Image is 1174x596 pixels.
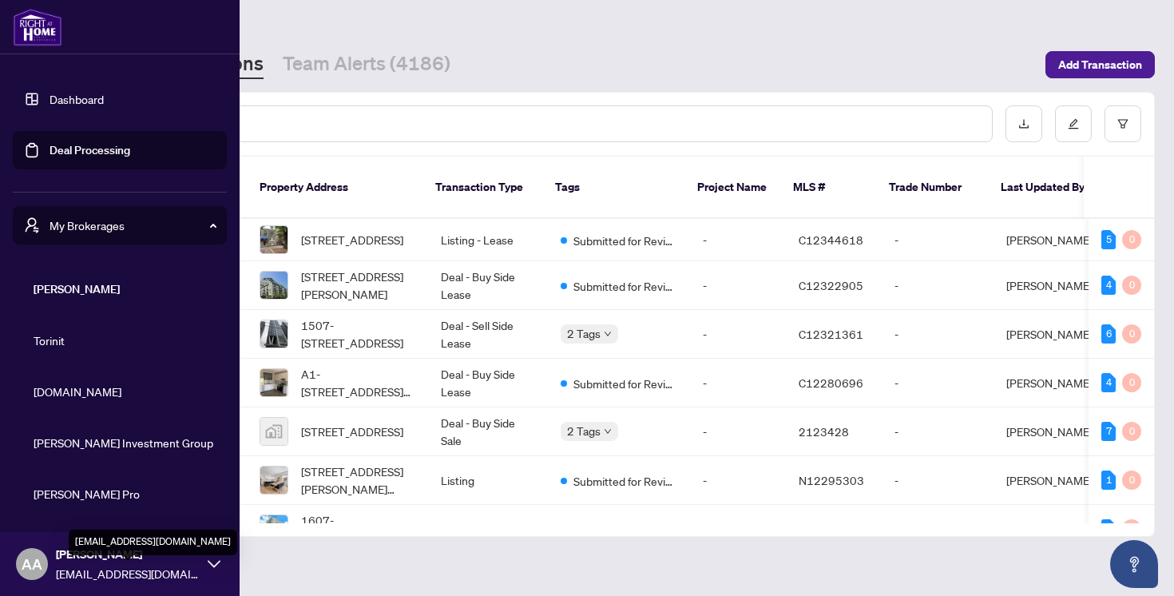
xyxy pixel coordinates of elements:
[56,565,200,582] span: [EMAIL_ADDRESS][DOMAIN_NAME]
[684,157,780,219] th: Project Name
[882,261,994,310] td: -
[882,359,994,407] td: -
[283,50,450,79] a: Team Alerts (4186)
[50,217,216,234] span: My Brokerages
[994,261,1113,310] td: [PERSON_NAME]
[1101,230,1116,249] div: 5
[1101,519,1116,538] div: 4
[690,359,786,407] td: -
[690,261,786,310] td: -
[1122,276,1141,295] div: 0
[876,157,988,219] th: Trade Number
[604,330,612,338] span: down
[567,422,601,440] span: 2 Tags
[799,375,863,390] span: C12280696
[301,511,415,546] span: 1607-[STREET_ADDRESS][PERSON_NAME]
[994,407,1113,456] td: [PERSON_NAME]
[13,8,62,46] img: logo
[542,157,684,219] th: Tags
[301,268,415,303] span: [STREET_ADDRESS][PERSON_NAME]
[994,456,1113,505] td: [PERSON_NAME]
[573,277,677,295] span: Submitted for Review
[1058,52,1142,77] span: Add Transaction
[573,521,677,538] span: Submitted for Review
[882,219,994,261] td: -
[34,280,216,298] span: [PERSON_NAME]
[260,369,288,396] img: thumbnail-img
[428,407,548,456] td: Deal - Buy Side Sale
[428,219,548,261] td: Listing - Lease
[799,278,863,292] span: C12322905
[1122,373,1141,392] div: 0
[260,515,288,542] img: thumbnail-img
[301,463,415,498] span: [STREET_ADDRESS][PERSON_NAME][PERSON_NAME]
[1122,471,1141,490] div: 0
[260,272,288,299] img: thumbnail-img
[690,407,786,456] td: -
[994,505,1113,554] td: [PERSON_NAME]
[1068,118,1079,129] span: edit
[1101,422,1116,441] div: 7
[1101,373,1116,392] div: 4
[422,157,542,219] th: Transaction Type
[34,485,216,503] span: [PERSON_NAME] Pro
[1122,230,1141,249] div: 0
[604,427,612,435] span: down
[988,157,1108,219] th: Last Updated By
[1005,105,1042,142] button: download
[301,423,403,440] span: [STREET_ADDRESS]
[799,232,863,247] span: C12344618
[1055,105,1092,142] button: edit
[690,505,786,554] td: -
[1018,118,1029,129] span: download
[1105,105,1141,142] button: filter
[428,310,548,359] td: Deal - Sell Side Lease
[799,327,863,341] span: C12321361
[428,359,548,407] td: Deal - Buy Side Lease
[690,456,786,505] td: -
[882,310,994,359] td: -
[22,553,42,575] span: AA
[428,261,548,310] td: Deal - Buy Side Lease
[1101,471,1116,490] div: 1
[573,472,677,490] span: Submitted for Review
[690,310,786,359] td: -
[260,320,288,348] img: thumbnail-img
[573,375,677,392] span: Submitted for Review
[428,505,548,554] td: Listing - Lease
[260,226,288,253] img: thumbnail-img
[994,219,1113,261] td: [PERSON_NAME]
[1101,324,1116,344] div: 6
[428,456,548,505] td: Listing
[799,424,849,439] span: 2123428
[780,157,876,219] th: MLS #
[1122,324,1141,344] div: 0
[799,522,863,536] span: C12345570
[34,383,216,400] span: [DOMAIN_NAME]
[50,143,130,157] a: Deal Processing
[24,217,40,233] span: user-switch
[573,232,677,249] span: Submitted for Review
[1117,118,1128,129] span: filter
[1110,540,1158,588] button: Open asap
[1101,276,1116,295] div: 4
[260,418,288,445] img: thumbnail-img
[50,92,104,106] a: Dashboard
[1045,51,1155,78] button: Add Transaction
[301,365,415,400] span: A1-[STREET_ADDRESS][PERSON_NAME]
[1122,519,1141,538] div: 0
[1122,422,1141,441] div: 0
[301,316,415,352] span: 1507-[STREET_ADDRESS]
[994,359,1113,407] td: [PERSON_NAME]
[882,505,994,554] td: -
[260,467,288,494] img: thumbnail-img
[799,473,864,487] span: N12295303
[690,219,786,261] td: -
[882,456,994,505] td: -
[34,332,216,349] span: Torinit
[69,530,237,555] div: [EMAIL_ADDRESS][DOMAIN_NAME]
[34,434,216,451] span: [PERSON_NAME] Investment Group
[882,407,994,456] td: -
[994,310,1113,359] td: [PERSON_NAME]
[567,324,601,343] span: 2 Tags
